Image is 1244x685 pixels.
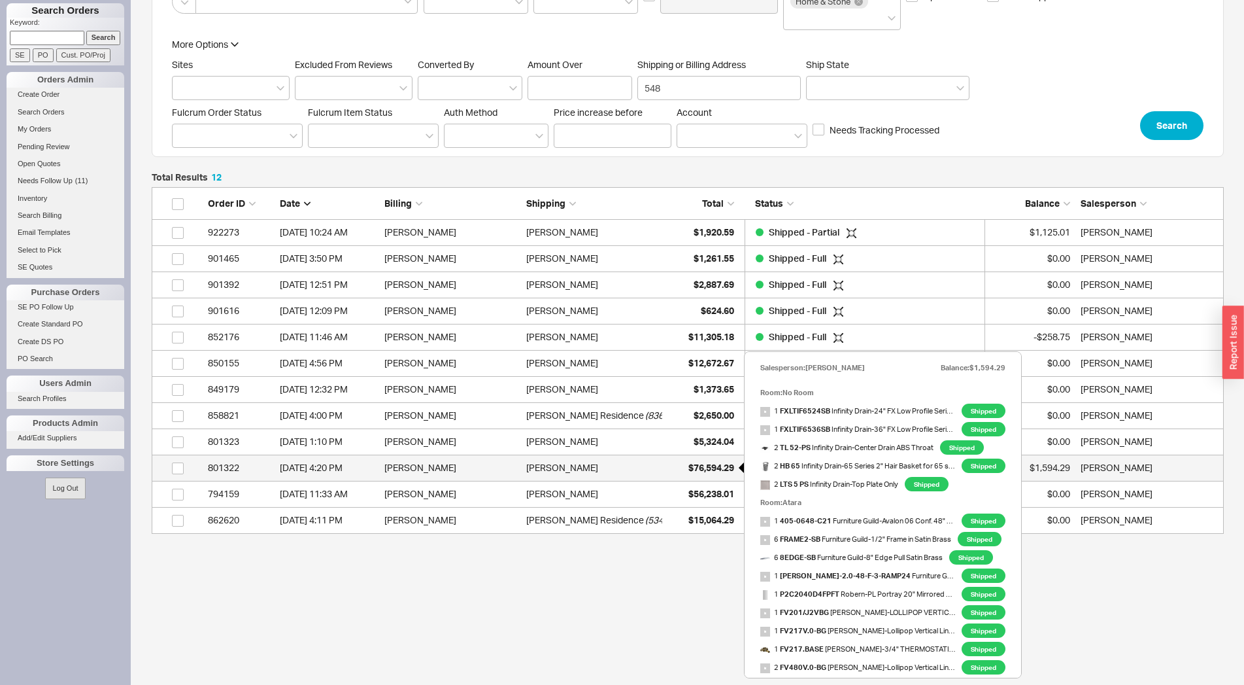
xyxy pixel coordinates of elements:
[1081,198,1136,209] span: Salesperson
[780,589,839,599] b: P2C2040D4FPFT
[780,553,816,562] b: 8EDGE-SB
[760,457,955,475] span: 2 Infinity Drain - 65 Series 2" Hair Basket for 65 series
[1081,402,1217,429] div: David Fogel
[760,480,770,490] img: top_plate_lbwrs8
[760,438,933,457] a: 2 TL 52-PS Infinity Drain-Center Drain ABS Throat
[526,298,598,324] div: [PERSON_NAME]
[7,72,124,88] div: Orders Admin
[172,38,239,51] button: More Options
[769,331,828,342] span: Shipped - Full
[7,260,124,274] a: SE Quotes
[992,376,1070,402] div: $0.00
[152,403,1224,429] a: 858821[DATE] 4:00 PM[PERSON_NAME][PERSON_NAME] Residence(83620)$2,650.00Shipped - Full $0.00[PERS...
[7,415,124,431] div: Products Admin
[295,59,392,70] span: Excluded From Reviews
[760,493,1005,512] div: Room: Atara
[760,585,955,603] a: 1 P2C2040D4FPFT Robern-PL Portray 20" Mirrored Medicine Cabinet
[780,425,830,434] b: FXLTIF6536SB
[962,605,1005,620] span: Shipped
[526,376,598,402] div: [PERSON_NAME]
[7,352,124,366] a: PO Search
[152,429,1224,455] a: 801323[DATE] 1:10 PM[PERSON_NAME][PERSON_NAME]$5,324.04Shipped - Full $0.00[PERSON_NAME]
[179,80,188,96] input: Sites
[208,402,273,429] div: 858821
[526,350,598,376] div: [PERSON_NAME]
[962,587,1005,601] span: Shipped
[760,462,770,472] img: hb65__84095.1697146782_kgbpec
[760,590,770,600] img: ModularMirror_MODM2040FP_xwax3x
[152,220,1224,534] div: grid
[208,455,273,481] div: 801322
[645,402,677,429] span: ( 83620 )
[760,658,955,676] span: 2 [PERSON_NAME] - Lollipop Vertical Lines Vol. Control Trim Brushed Gold
[526,272,598,298] div: [PERSON_NAME]
[384,219,520,245] div: [PERSON_NAME]
[7,3,124,18] h1: Search Orders
[962,459,1005,473] span: Shipped
[526,481,598,507] div: [PERSON_NAME]
[7,226,124,239] a: Email Templates
[1140,111,1203,140] button: Search
[780,461,800,470] b: HB 65
[760,517,770,527] img: no_photo
[1081,298,1217,324] div: Adina Golomb
[33,48,54,62] input: PO
[760,383,1005,402] div: Room: No Room
[152,173,222,182] h5: Total Results
[813,80,822,96] input: Ship State
[7,376,124,391] div: Users Admin
[958,532,1001,546] span: Shipped
[794,133,802,139] svg: open menu
[677,107,712,118] span: Account
[1081,324,1217,350] div: Adina Golomb
[7,243,124,257] a: Select to Pick
[384,272,520,298] div: [PERSON_NAME]
[384,245,520,272] div: [PERSON_NAME]
[208,429,273,455] div: 801323
[637,59,801,71] span: Shipping or Billing Address
[694,436,734,447] span: $5,324.04
[992,272,1070,298] div: $0.00
[554,107,671,118] span: Price increase before
[172,38,228,51] div: More Options
[780,608,829,617] b: FV201/J2VBG
[45,478,85,499] button: Log Out
[760,627,770,637] img: no_photo
[813,124,824,135] input: Needs Tracking Processed
[688,331,734,342] span: $11,305.18
[645,507,671,533] span: ( 5344 )
[769,253,828,264] span: Shipped - Full
[280,429,378,455] div: 8/23/22 1:10 PM
[780,480,809,489] b: LTS 5 PS
[152,508,1224,534] a: 862620[DATE] 4:11 PM[PERSON_NAME][PERSON_NAME] Residence(5344)$15,064.29Shipped - Full $0.00[PERS...
[701,305,734,316] span: $624.60
[760,530,951,548] span: 6 Furniture Guild - 1/2" Frame in Satin Brass
[526,429,598,455] div: [PERSON_NAME]
[992,481,1070,507] div: $0.00
[694,279,734,290] span: $2,887.69
[962,422,1005,436] span: Shipped
[526,197,662,210] div: Shipping
[526,402,644,429] div: [PERSON_NAME] Residence
[280,298,378,324] div: 2/26/25 12:09 PM
[18,177,73,184] span: Needs Follow Up
[384,481,520,507] div: [PERSON_NAME]
[7,392,124,406] a: Search Profiles
[769,305,828,316] span: Shipped - Full
[780,406,830,415] b: FXLTIF6524SB
[526,245,598,272] div: [PERSON_NAME]
[308,107,392,118] span: Fulcrum Item Status
[760,512,955,530] span: 1 Furniture Guild - Avalon 06 Conf. 48" Vanity Base White Acrylic
[152,377,1224,403] a: 849179[DATE] 12:32 PM[PERSON_NAME][PERSON_NAME]$1,373.65Processing On Hold$0.00[PERSON_NAME]
[7,122,124,136] a: My Orders
[1025,198,1060,209] span: Balance
[280,481,378,507] div: 1/4/22 11:33 AM
[780,571,911,580] b: [PERSON_NAME]-2.0-48-F-3-RAMP24
[509,86,517,91] svg: open menu
[179,128,188,143] input: Fulcrum Order Status
[399,86,407,91] svg: open menu
[384,429,520,455] div: [PERSON_NAME]
[1156,118,1187,133] span: Search
[688,488,734,499] span: $56,238.01
[1081,197,1217,210] div: Salesperson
